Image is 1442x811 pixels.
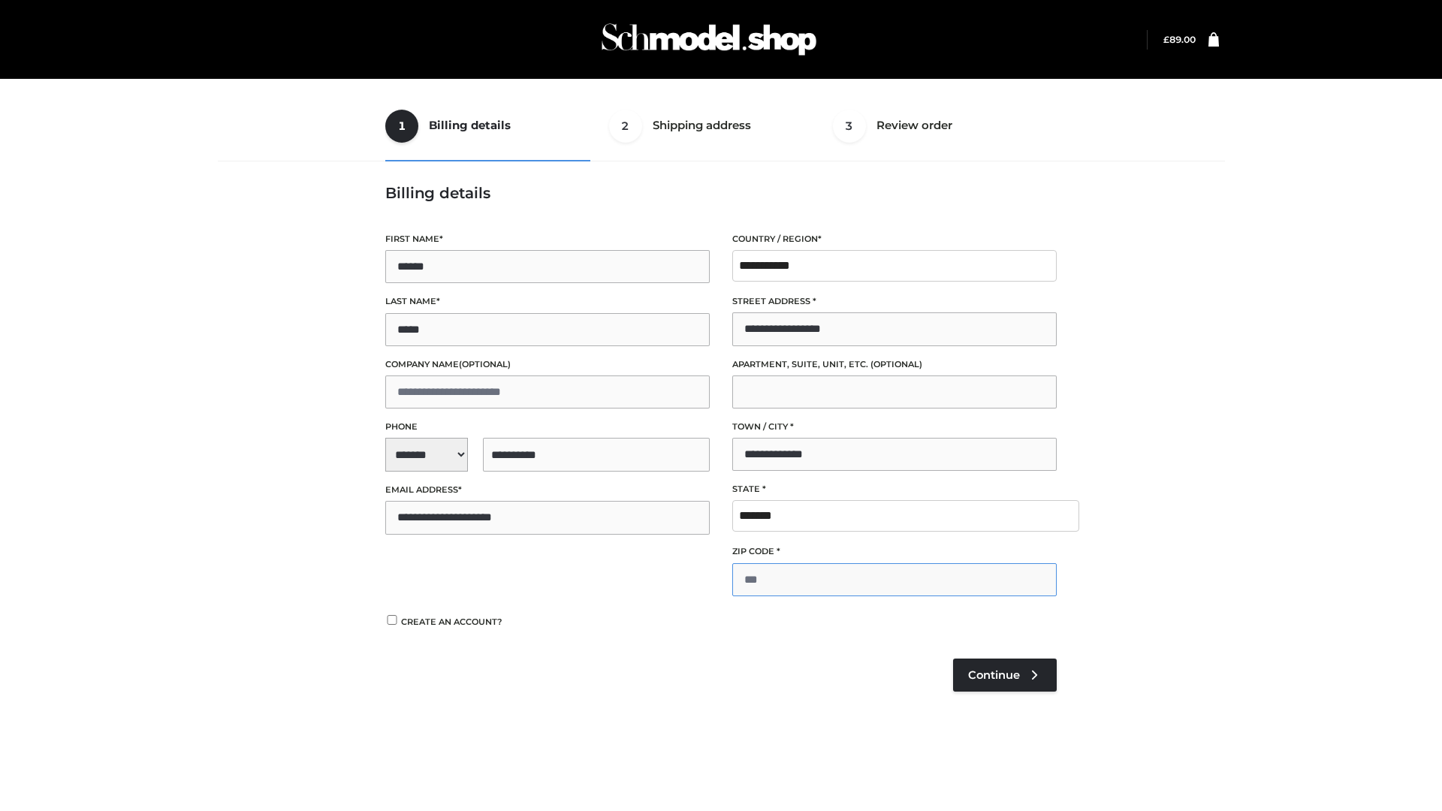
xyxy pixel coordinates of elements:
bdi: 89.00 [1163,34,1196,45]
span: (optional) [870,359,922,369]
span: (optional) [459,359,511,369]
label: State [732,482,1057,496]
a: £89.00 [1163,34,1196,45]
label: Last name [385,294,710,309]
label: Town / City [732,420,1057,434]
a: Continue [953,659,1057,692]
span: £ [1163,34,1169,45]
label: Company name [385,357,710,372]
img: Schmodel Admin 964 [596,10,822,69]
label: First name [385,232,710,246]
label: ZIP Code [732,544,1057,559]
label: Phone [385,420,710,434]
label: Street address [732,294,1057,309]
span: Create an account? [401,617,502,627]
h3: Billing details [385,184,1057,202]
label: Apartment, suite, unit, etc. [732,357,1057,372]
label: Email address [385,483,710,497]
span: Continue [968,668,1020,682]
label: Country / Region [732,232,1057,246]
input: Create an account? [385,615,399,625]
